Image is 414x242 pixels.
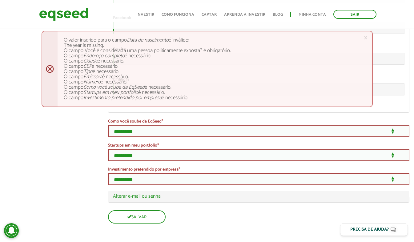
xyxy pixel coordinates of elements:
[202,13,217,17] a: Captar
[83,72,102,81] em: Emissora
[39,6,88,22] img: EqSeed
[299,13,326,17] a: Minha conta
[64,74,360,79] li: O campo é necessário.
[83,62,92,71] em: CEP
[83,57,98,65] em: Cidade
[64,38,360,48] li: O valor inserido para o campo é inválido: The year is missing.
[64,48,360,53] li: O campo Você é considerada uma pessoa politicamente exposta? é obrigatório.
[157,142,159,149] span: Este campo é obrigatório.
[64,90,360,95] li: O campo é necessário.
[83,78,101,86] em: Número
[64,53,360,58] li: O campo é necessário.
[108,143,159,148] label: Startups em meu portfolio
[83,93,162,102] em: Investimento pretendido por empresa
[364,34,368,41] a: ×
[108,210,166,224] button: Salvar
[162,13,194,17] a: Como funciona
[127,36,169,44] em: Data de nascimento
[64,85,360,90] li: O campo é necessário.
[108,167,180,172] label: Investimento pretendido por empresa
[108,119,163,124] label: Como você soube da EqSeed
[83,67,93,76] em: Tipo
[224,13,265,17] a: Aprenda a investir
[273,13,283,17] a: Blog
[83,83,145,91] em: Como você soube da EqSeed
[136,13,154,17] a: Investir
[83,88,138,97] em: Startups em meu portfolio
[113,194,404,199] a: Alterar e-mail ou senha
[162,118,163,125] span: Este campo é obrigatório.
[64,58,360,64] li: O campo é necessário.
[64,69,360,74] li: O campo é necessário.
[179,166,180,173] span: Este campo é obrigatório.
[83,51,125,60] em: Endereço completo
[333,10,376,19] a: Sair
[64,64,360,69] li: O campo é necessário.
[64,95,360,100] li: O campo é necessário.
[64,79,360,85] li: O campo é necessário.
